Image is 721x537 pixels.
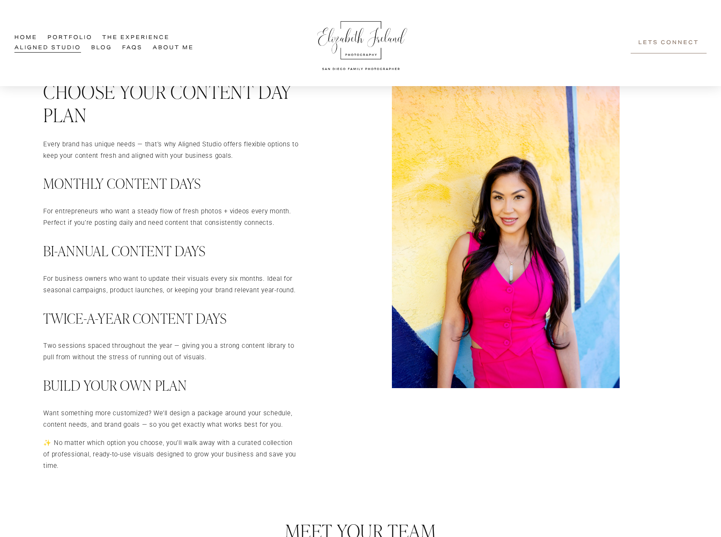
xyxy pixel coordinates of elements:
[43,310,300,327] h3: Twice-a-Year Content Days
[631,33,707,53] a: Lets Connect
[43,175,300,192] h3: Monthly Content Days
[153,43,194,53] a: About Me
[43,206,300,229] p: For entrepreneurs who want a steady flow of fresh photos + videos every month. Perfect if you’re ...
[313,13,410,73] img: Elizabeth Ireland Photography San Diego Family Photographer
[43,377,300,394] h3: Build Your Own Plan
[43,340,300,363] p: Two sessions spaced throughout the year — giving you a strong content library to pull from withou...
[48,33,92,43] a: Portfolio
[102,34,170,42] span: The Experience
[91,43,112,53] a: Blog
[43,139,300,162] p: Every brand has unique needs — that’s why Aligned Studio offers flexible options to keep your con...
[43,408,300,431] p: Want something more customized? We’ll design a package around your schedule, content needs, and b...
[43,80,329,126] h2: Choose Your Content Day Plan
[102,33,170,43] a: folder dropdown
[14,43,81,53] a: Aligned Studio
[43,273,300,296] p: For business owners who want to update their visuals every six months. Ideal for seasonal campaig...
[122,43,143,53] a: FAQs
[43,242,300,260] h3: Bi-Annual Content Days
[43,437,300,472] p: ✨ No matter which option you choose, you’ll walk away with a curated collection of professional, ...
[14,33,37,43] a: Home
